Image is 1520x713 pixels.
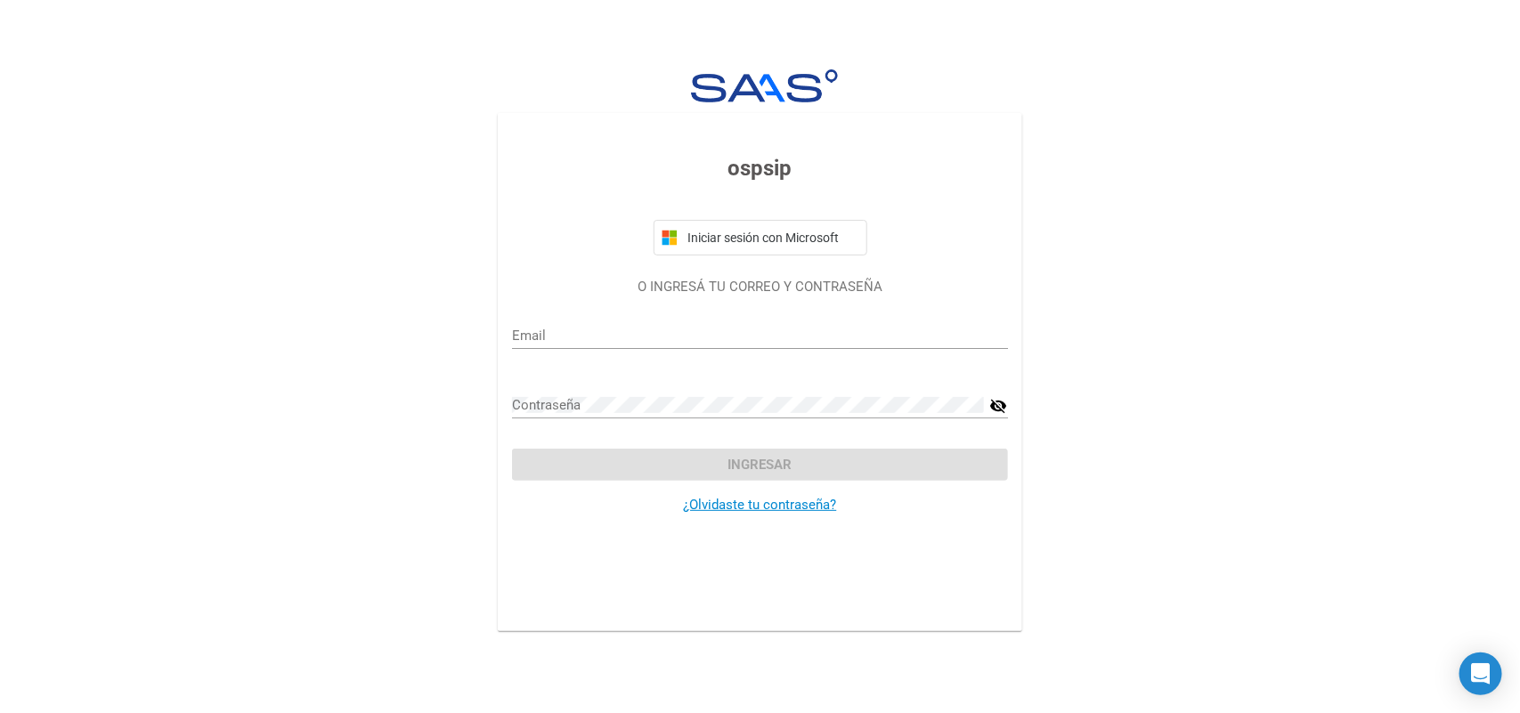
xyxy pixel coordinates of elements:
[684,497,837,513] a: ¿Olvidaste tu contraseña?
[990,395,1008,417] mat-icon: visibility_off
[728,457,793,473] span: Ingresar
[1459,652,1502,695] div: Open Intercom Messenger
[685,231,859,245] span: Iniciar sesión con Microsoft
[512,152,1008,184] h3: ospsip
[512,277,1008,297] p: O INGRESÁ TU CORREO Y CONTRASEÑA
[654,220,867,255] button: Iniciar sesión con Microsoft
[512,449,1008,481] button: Ingresar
